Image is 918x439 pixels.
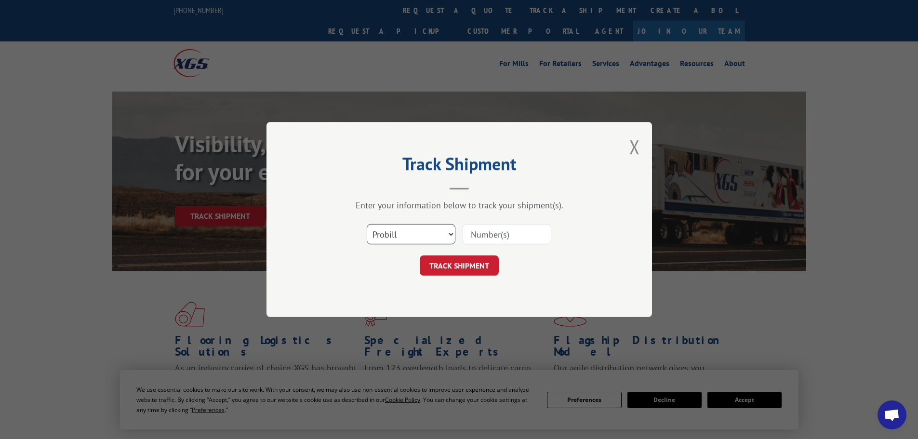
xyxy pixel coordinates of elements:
[463,224,551,244] input: Number(s)
[420,255,499,276] button: TRACK SHIPMENT
[315,200,604,211] div: Enter your information below to track your shipment(s).
[315,157,604,175] h2: Track Shipment
[629,134,640,160] button: Close modal
[878,400,906,429] a: Open chat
